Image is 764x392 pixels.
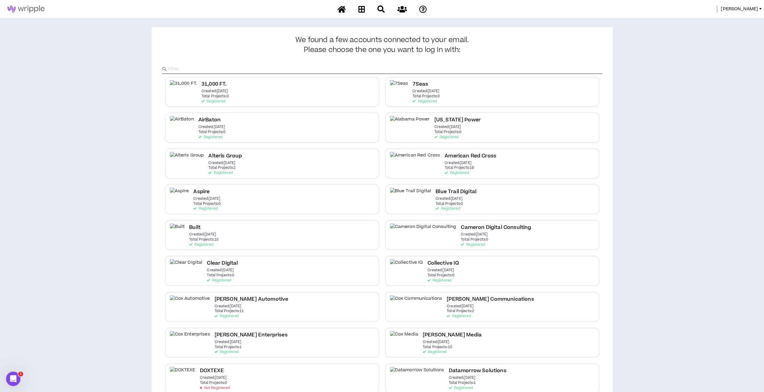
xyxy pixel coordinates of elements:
[436,202,463,206] p: Total Projects: 0
[412,89,439,93] p: Created: [DATE]
[170,152,204,166] img: Alteris Group
[214,309,244,313] p: Total Projects: 11
[201,94,229,99] p: Total Projects: 0
[448,376,475,380] p: Created: [DATE]
[461,232,488,237] p: Created: [DATE]
[423,331,482,339] h2: [PERSON_NAME] Media
[436,188,476,196] h2: Blue Trail Digital
[201,99,225,104] p: Registered
[214,295,288,303] h2: [PERSON_NAME] Automotive
[448,381,476,385] p: Total Projects: 1
[207,268,234,272] p: Created: [DATE]
[390,152,440,166] img: American Red Cross
[447,309,474,313] p: Total Projects: 2
[461,243,485,247] p: Registered
[412,94,440,99] p: Total Projects: 0
[198,125,225,129] p: Created: [DATE]
[170,259,203,273] img: Clear Digital
[412,99,436,104] p: Registered
[170,331,210,345] img: Cox Enterprises
[445,152,496,160] h2: American Red Cross
[200,381,227,385] p: Total Projects: 0
[162,36,602,54] h3: We found a few accounts connected to your email.
[423,340,449,344] p: Created: [DATE]
[390,295,442,309] img: Cox Communications
[170,80,197,94] img: 31,000 FT.
[434,130,461,134] p: Total Projects: 0
[461,238,488,242] p: Total Projects: 0
[207,273,234,278] p: Total Projects: 0
[448,386,473,390] p: Registered
[208,171,232,175] p: Registered
[445,166,474,170] p: Total Projects: 18
[170,188,189,201] img: Aspire
[170,116,194,129] img: AirBaton
[170,367,195,380] img: DOXTEXE
[193,188,210,196] h2: Aspire
[215,331,288,339] h2: [PERSON_NAME] Enterprises
[170,295,210,309] img: Cox Automotive
[200,367,224,375] h2: DOXTEXE
[200,386,230,390] p: Not Registered
[423,350,447,354] p: Registered
[390,116,430,129] img: Alabama Power
[189,238,219,242] p: Total Projects: 10
[214,304,241,308] p: Created: [DATE]
[434,125,461,129] p: Created: [DATE]
[447,295,534,303] h2: [PERSON_NAME] Communications
[193,202,221,206] p: Total Projects: 0
[461,223,531,232] h2: Cameron Digital Consulting
[447,304,473,308] p: Created: [DATE]
[18,372,23,376] span: 1
[390,223,457,237] img: Cameron Digital Consulting
[436,207,460,211] p: Registered
[6,372,20,386] iframe: Intercom live chat
[447,314,471,318] p: Registered
[427,259,459,267] h2: Collective IQ
[436,197,462,201] p: Created: [DATE]
[427,273,454,278] p: Total Projects: 0
[201,89,228,93] p: Created: [DATE]
[215,350,239,354] p: Registered
[214,314,238,318] p: Registered
[390,80,408,94] img: 7Seas
[193,197,220,201] p: Created: [DATE]
[390,331,418,345] img: Cox Media
[207,278,231,283] p: Registered
[198,130,226,134] p: Total Projects: 0
[198,116,221,124] h2: AirBaton
[721,6,758,12] span: [PERSON_NAME]
[215,345,242,349] p: Total Projects: 1
[423,345,452,349] p: Total Projects: 10
[168,65,602,74] input: Filter..
[390,259,423,273] img: Collective IQ
[304,46,460,54] span: Please choose the one you want to log in with:
[412,80,428,88] h2: 7Seas
[427,268,454,272] p: Created: [DATE]
[445,161,471,165] p: Created: [DATE]
[207,259,238,267] h2: Clear Digital
[208,152,242,160] h2: Alteris Group
[208,161,235,165] p: Created: [DATE]
[189,243,213,247] p: Registered
[427,278,451,283] p: Registered
[193,207,217,211] p: Registered
[198,135,222,139] p: Registered
[445,171,469,175] p: Registered
[201,80,227,88] h2: 31,000 FT.
[390,367,444,380] img: Datamorrow Solutions
[200,376,226,380] p: Created: [DATE]
[448,367,506,375] h2: Datamorrow Solutions
[189,232,216,237] p: Created: [DATE]
[434,135,458,139] p: Registered
[390,188,431,201] img: Blue Trail Digital
[434,116,481,124] h2: [US_STATE] Power
[189,223,201,232] h2: Built
[208,166,236,170] p: Total Projects: 2
[170,223,185,237] img: Built
[215,340,241,344] p: Created: [DATE]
